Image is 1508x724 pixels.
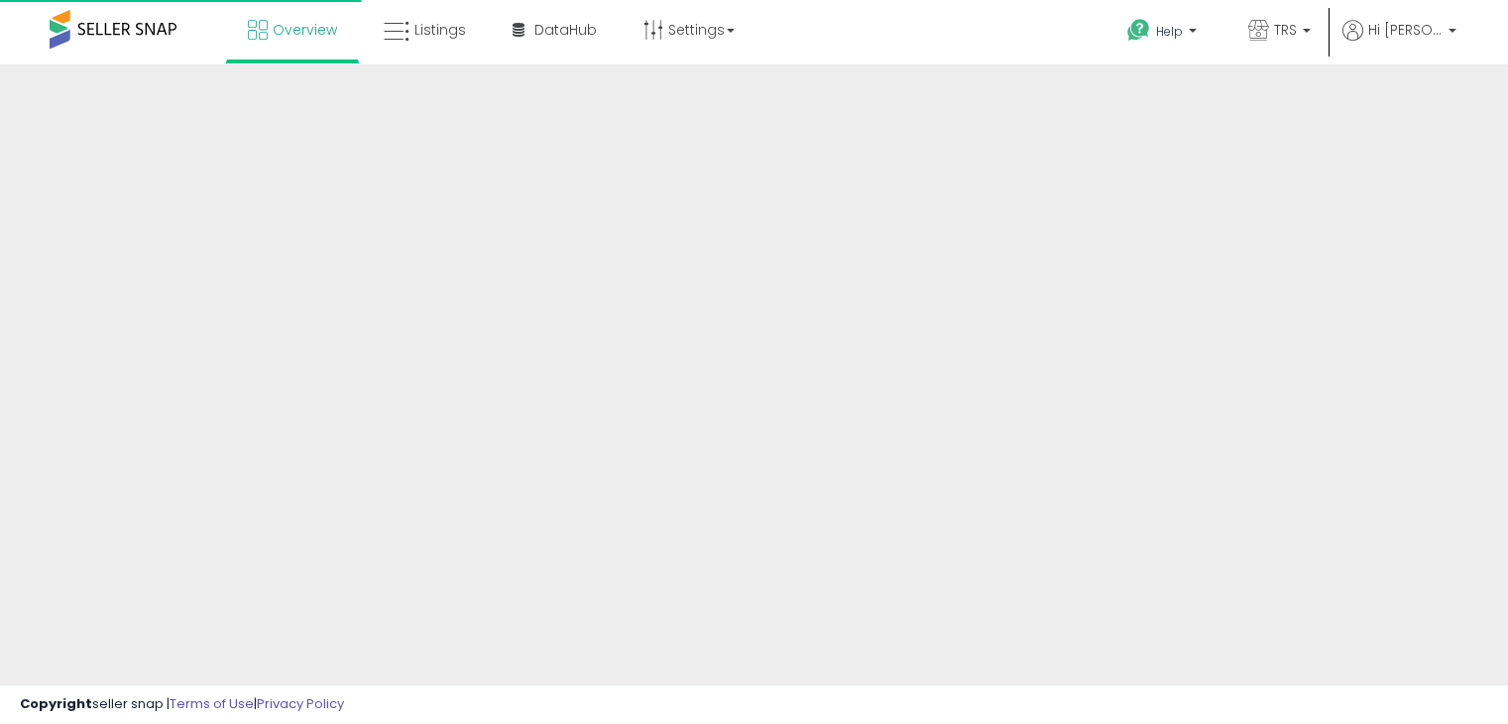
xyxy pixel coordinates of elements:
span: Help [1156,23,1183,40]
a: Privacy Policy [257,694,344,713]
span: Listings [414,20,466,40]
span: TRS [1274,20,1297,40]
span: Hi [PERSON_NAME] [1368,20,1443,40]
div: seller snap | | [20,695,344,714]
strong: Copyright [20,694,92,713]
span: Overview [273,20,337,40]
i: Get Help [1126,18,1151,43]
a: Help [1111,3,1217,64]
a: Terms of Use [170,694,254,713]
a: Hi [PERSON_NAME] [1342,20,1456,64]
span: DataHub [534,20,597,40]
